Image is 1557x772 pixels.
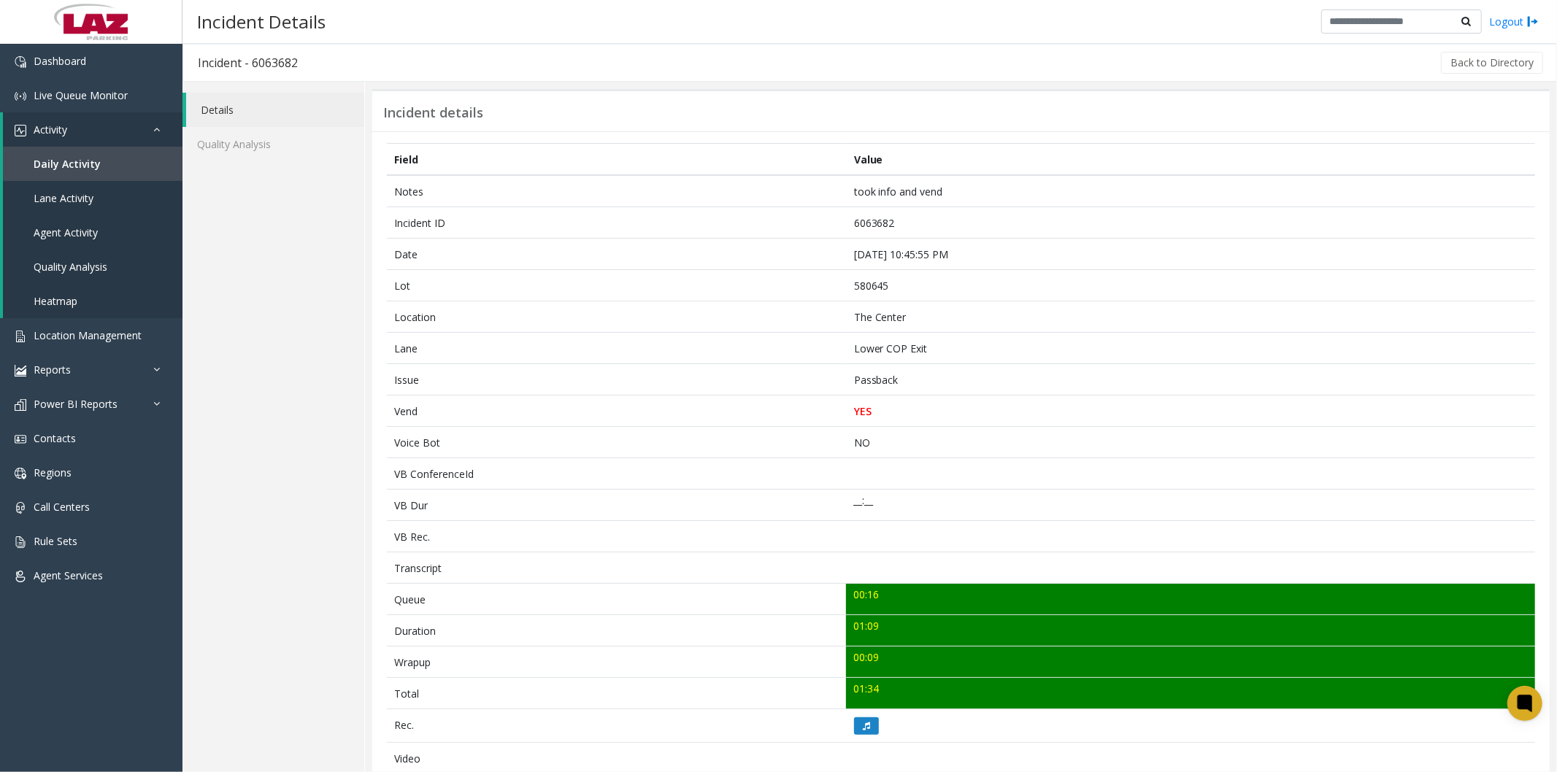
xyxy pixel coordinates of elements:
td: Lot [387,270,846,301]
img: 'icon' [15,502,26,514]
td: VB ConferenceId [387,458,846,490]
td: Rec. [387,709,846,743]
h3: Incident - 6063682 [183,46,312,80]
td: 01:09 [846,615,1535,646]
h3: Incident details [383,105,483,121]
td: 01:34 [846,678,1535,709]
img: logout [1527,14,1539,29]
span: Power BI Reports [34,397,118,411]
img: 'icon' [15,90,26,102]
span: Dashboard [34,54,86,68]
span: Location Management [34,328,142,342]
td: The Center [846,301,1535,333]
td: __:__ [846,490,1535,521]
th: Value [846,144,1535,176]
td: Voice Bot [387,427,846,458]
td: 00:16 [846,584,1535,615]
td: Vend [387,395,846,427]
span: Reports [34,363,71,377]
th: Field [387,144,846,176]
td: VB Rec. [387,521,846,552]
td: Lane [387,333,846,364]
td: [DATE] 10:45:55 PM [846,239,1535,270]
td: Passback [846,364,1535,395]
span: Lane Activity [34,191,93,205]
span: Regions [34,466,72,479]
a: Daily Activity [3,147,182,181]
span: Daily Activity [34,157,101,171]
img: 'icon' [15,331,26,342]
h3: Incident Details [190,4,333,39]
span: Live Queue Monitor [34,88,128,102]
p: NO [854,435,1528,450]
img: 'icon' [15,399,26,411]
td: Notes [387,175,846,207]
td: 00:09 [846,646,1535,678]
td: Lower COP Exit [846,333,1535,364]
a: Activity [3,112,182,147]
img: 'icon' [15,365,26,377]
span: Rule Sets [34,534,77,548]
td: VB Dur [387,490,846,521]
a: Details [186,93,364,127]
span: Activity [34,123,67,136]
a: Logout [1489,14,1539,29]
button: Back to Directory [1441,52,1543,74]
img: 'icon' [15,433,26,445]
img: 'icon' [15,536,26,548]
span: Agent Services [34,568,103,582]
td: took info and vend [846,175,1535,207]
span: Contacts [34,431,76,445]
img: 'icon' [15,125,26,136]
a: Quality Analysis [182,127,364,161]
span: Quality Analysis [34,260,107,274]
span: Heatmap [34,294,77,308]
img: 'icon' [15,468,26,479]
a: Quality Analysis [3,250,182,284]
img: 'icon' [15,571,26,582]
td: Date [387,239,846,270]
td: Wrapup [387,646,846,678]
img: 'icon' [15,56,26,68]
a: Heatmap [3,284,182,318]
td: Location [387,301,846,333]
span: Agent Activity [34,225,98,239]
td: Transcript [387,552,846,584]
td: Total [387,678,846,709]
td: 580645 [846,270,1535,301]
a: Agent Activity [3,215,182,250]
td: Issue [387,364,846,395]
td: Duration [387,615,846,646]
td: Queue [387,584,846,615]
a: Lane Activity [3,181,182,215]
p: YES [854,404,1528,419]
span: Call Centers [34,500,90,514]
td: Incident ID [387,207,846,239]
td: 6063682 [846,207,1535,239]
